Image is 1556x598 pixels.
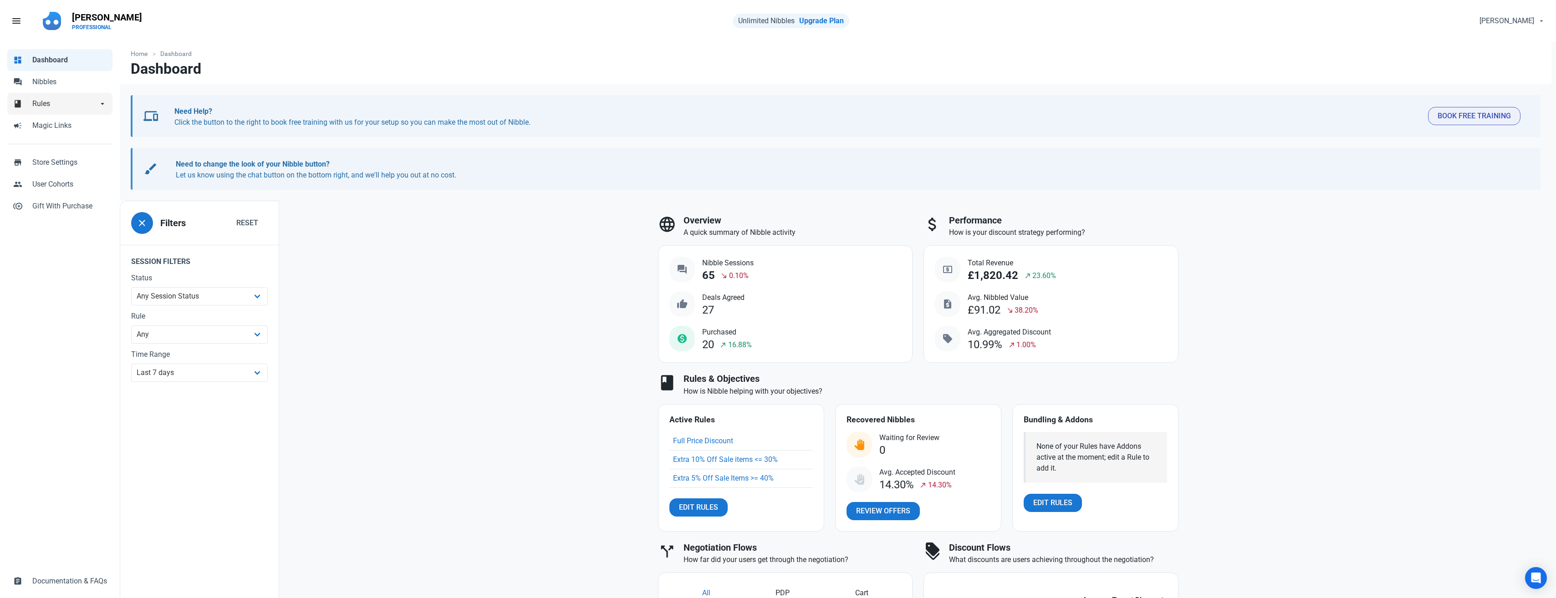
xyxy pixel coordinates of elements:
button: [PERSON_NAME] [1472,12,1551,30]
span: Total Revenue [968,258,1056,269]
span: brush [143,162,158,176]
h4: Active Rules [669,416,813,425]
span: menu [11,15,22,26]
p: How is your discount strategy performing? [949,227,1178,238]
button: Reset [227,214,268,232]
label: Rule [131,311,268,322]
a: peopleUser Cohorts [7,173,112,195]
div: 20 [702,339,714,351]
a: dashboardDashboard [7,49,112,71]
legend: Session Filters [120,245,279,273]
div: 27 [702,304,714,316]
span: local_atm [942,264,953,275]
span: control_point_duplicate [13,201,22,210]
span: devices [143,109,158,123]
span: Waiting for Review [879,432,939,443]
span: Edit Rules [679,502,718,513]
span: User Cohorts [32,179,107,190]
h3: Overview [684,215,913,226]
span: Book Free Training [1438,111,1511,122]
span: call_split [658,542,676,561]
p: How is Nibble helping with your objectives? [684,386,1178,397]
span: discount [923,542,942,561]
span: Avg. Aggregated Discount [968,327,1051,338]
p: How far did your users get through the negotiation? [684,554,913,565]
span: store [13,157,22,166]
span: Gift With Purchase [32,201,107,212]
div: £91.02 [968,304,1000,316]
span: close [137,218,148,228]
span: request_quote [942,299,953,309]
a: storeStore Settings [7,152,112,173]
a: Full Price Discount [673,436,733,445]
span: Purchased [702,327,752,338]
span: Reset [236,218,258,228]
p: What discounts are users achieving throughout the negotiation? [949,554,1178,565]
div: None of your Rules have Addons active at the moment; edit a Rule to add it. [1036,441,1156,474]
span: Unlimited Nibbles [738,16,795,25]
span: book [13,98,22,107]
div: 10.99% [968,339,1002,351]
span: monetization_on [677,333,688,344]
span: dashboard [13,55,22,64]
p: [PERSON_NAME] [72,11,142,24]
span: Dashboard [32,55,107,66]
img: status_user_offer_available.svg [854,439,865,450]
span: attach_money [923,215,942,233]
p: PROFESSIONAL [72,24,142,31]
span: Review Offers [856,506,910,517]
span: Store Settings [32,157,107,168]
b: Need Help? [174,107,212,116]
a: Home [131,49,152,59]
span: question_answer [677,264,688,275]
span: north_east [1024,272,1031,279]
a: [PERSON_NAME]PROFESSIONAL [66,7,148,35]
span: 16.88% [728,340,752,350]
div: £1,820.42 [968,269,1018,282]
span: Nibbles [32,76,107,87]
div: 65 [702,269,715,282]
span: Magic Links [32,120,107,131]
img: status_user_offer_accepted.svg [854,474,865,485]
span: campaign [13,120,22,129]
h4: Recovered Nibbles [847,416,990,425]
span: book [658,374,676,392]
span: Avg. Nibbled Value [968,292,1038,303]
label: Time Range [131,349,268,360]
span: Deals Agreed [702,292,745,303]
span: forum [13,76,22,86]
a: control_point_duplicateGift With Purchase [7,195,112,217]
button: close [131,212,153,234]
nav: breadcrumbs [120,42,1551,61]
label: Status [131,273,268,284]
span: 14.30% [928,480,952,491]
a: Edit Rules [1024,494,1082,512]
span: south_east [720,272,728,279]
h3: Performance [949,215,1178,226]
span: assignment [13,576,22,585]
span: arrow_drop_down [98,98,107,107]
a: campaignMagic Links [7,115,112,137]
a: Upgrade Plan [799,16,844,25]
h1: Dashboard [131,61,201,77]
h3: Negotiation Flows [684,542,913,553]
a: Extra 10% Off Sale items <= 30% [673,455,778,464]
span: Edit Rules [1033,497,1072,508]
a: Extra 5% Off Sale Items >= 40% [673,474,774,482]
span: Documentation & FAQs [32,576,107,587]
div: Open Intercom Messenger [1525,567,1547,589]
a: Edit Rules [669,498,728,517]
span: sell [942,333,953,344]
span: 1.00% [1016,340,1036,350]
div: 14.30% [879,479,914,491]
span: thumb_up [677,299,688,309]
h3: Filters [160,218,186,228]
span: 38.20% [1015,305,1038,316]
p: Let us know using the chat button on the bottom right, and we'll help you out at no cost. [176,159,1511,181]
span: north_east [919,481,927,489]
a: Review Offers [847,502,920,520]
button: Book Free Training [1428,107,1520,125]
h3: Rules & Objectives [684,374,1178,384]
p: A quick summary of Nibble activity [684,227,913,238]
